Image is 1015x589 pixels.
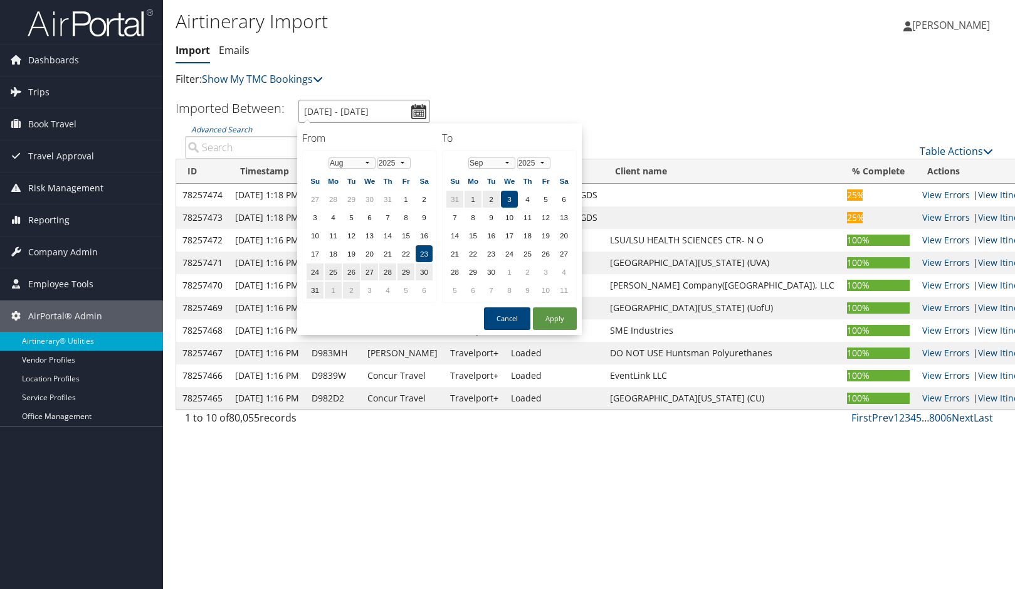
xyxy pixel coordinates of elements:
[604,229,841,252] td: LSU/LSU HEALTH SCIENCES CTR- N O
[28,300,102,332] span: AirPortal® Admin
[28,77,50,108] span: Trips
[537,245,554,262] td: 26
[912,18,990,32] span: [PERSON_NAME]
[847,348,910,359] div: 100%
[229,229,305,252] td: [DATE] 1:16 PM
[446,263,463,280] td: 28
[305,364,361,387] td: D9839W
[397,263,414,280] td: 29
[325,172,342,189] th: Mo
[604,364,841,387] td: EventLink LLC
[176,364,229,387] td: 78257466
[305,387,361,410] td: D982D2
[483,209,500,226] td: 9
[446,282,463,299] td: 5
[325,263,342,280] td: 25
[505,364,604,387] td: Loaded
[483,227,500,244] td: 16
[397,227,414,244] td: 15
[176,206,229,229] td: 78257473
[847,325,910,336] div: 100%
[379,263,396,280] td: 28
[307,172,323,189] th: Su
[343,263,360,280] td: 26
[229,297,305,319] td: [DATE] 1:16 PM
[851,411,872,425] a: First
[922,234,970,246] a: View errors
[501,191,518,208] td: 3
[379,172,396,189] th: Th
[501,245,518,262] td: 24
[191,124,252,135] a: Advanced Search
[229,159,305,184] th: Timestamp: activate to sort column ascending
[505,387,604,410] td: Loaded
[465,209,481,226] td: 8
[446,191,463,208] td: 31
[416,263,433,280] td: 30
[176,387,229,410] td: 78257465
[416,209,433,226] td: 9
[176,8,727,34] h1: Airtinerary Import
[325,227,342,244] td: 11
[922,257,970,268] a: View errors
[519,227,536,244] td: 18
[555,263,572,280] td: 4
[501,282,518,299] td: 8
[28,109,76,140] span: Book Travel
[379,191,396,208] td: 31
[847,212,863,223] div: 25%
[397,245,414,262] td: 22
[397,282,414,299] td: 5
[307,282,323,299] td: 31
[343,191,360,208] td: 29
[483,263,500,280] td: 30
[307,263,323,280] td: 24
[28,236,98,268] span: Company Admin
[325,209,342,226] td: 4
[501,209,518,226] td: 10
[176,72,727,88] p: Filter:
[847,235,910,246] div: 100%
[229,184,305,206] td: [DATE] 1:18 PM
[483,172,500,189] th: Tu
[537,282,554,299] td: 10
[533,307,577,330] button: Apply
[361,387,444,410] td: Concur Travel
[442,131,577,145] h4: To
[379,245,396,262] td: 21
[229,411,260,425] span: 80,055
[484,307,530,330] button: Cancel
[519,263,536,280] td: 2
[483,191,500,208] td: 2
[185,136,373,159] input: Advanced Search
[537,227,554,244] td: 19
[416,172,433,189] th: Sa
[176,297,229,319] td: 78257469
[229,387,305,410] td: [DATE] 1:16 PM
[28,268,93,300] span: Employee Tools
[343,282,360,299] td: 2
[343,209,360,226] td: 5
[307,245,323,262] td: 17
[176,252,229,274] td: 78257471
[343,172,360,189] th: Tu
[219,43,250,57] a: Emails
[893,411,899,425] a: 1
[397,191,414,208] td: 1
[501,263,518,280] td: 1
[922,189,970,201] a: View errors
[361,191,378,208] td: 30
[465,245,481,262] td: 22
[501,227,518,244] td: 17
[176,159,229,184] th: ID: activate to sort column ascending
[325,282,342,299] td: 1
[416,227,433,244] td: 16
[483,282,500,299] td: 7
[555,191,572,208] td: 6
[361,263,378,280] td: 27
[841,159,916,184] th: % Complete: activate to sort column ascending
[444,387,505,410] td: Travelport+
[416,282,433,299] td: 6
[555,282,572,299] td: 11
[229,319,305,342] td: [DATE] 1:16 PM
